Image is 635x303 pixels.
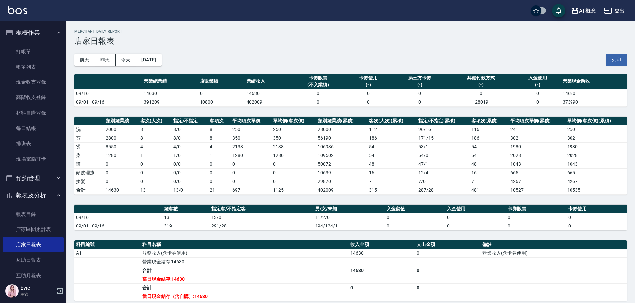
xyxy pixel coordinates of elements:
[392,98,448,106] td: 0
[470,117,509,125] th: 客項次(累積)
[367,186,417,194] td: 315
[139,168,172,177] td: 0
[470,125,509,134] td: 116
[172,151,208,160] td: 1 / 0
[566,117,627,125] th: 單均價(客次價)(累積)
[367,160,417,168] td: 48
[271,142,316,151] td: 2138
[385,205,445,213] th: 入金儲值
[316,151,367,160] td: 109502
[104,142,139,151] td: 8550
[231,186,271,194] td: 697
[198,98,245,106] td: 10800
[470,142,509,151] td: 54
[210,205,314,213] th: 指定客/不指定客
[509,117,566,125] th: 平均項次單價(累積)
[139,142,172,151] td: 4
[579,7,596,15] div: AT概念
[509,186,566,194] td: 10527
[567,205,627,213] th: 卡券使用
[415,240,481,249] th: 支出金額
[20,291,54,297] p: 主管
[74,54,95,66] button: 前天
[104,151,139,160] td: 1280
[74,134,104,142] td: 剪
[314,222,385,230] td: 194/124/1
[316,134,367,142] td: 56190
[74,74,627,107] table: a dense table
[139,125,172,134] td: 8
[292,89,345,98] td: 0
[314,205,385,213] th: 男/女/未知
[561,98,627,106] td: 373990
[74,142,104,151] td: 燙
[172,177,208,186] td: 0 / 0
[74,249,141,257] td: A1
[367,177,417,186] td: 7
[74,89,142,98] td: 09/16
[509,125,566,134] td: 241
[104,186,139,194] td: 14630
[74,36,627,46] h3: 店家日報表
[8,6,27,14] img: Logo
[448,98,514,106] td: -28019
[566,125,627,134] td: 250
[208,117,231,125] th: 客項次
[417,177,470,186] td: 7 / 0
[349,283,415,292] td: 0
[141,266,349,275] td: 合計
[314,213,385,222] td: 11/2/0
[208,142,231,151] td: 4
[74,117,627,195] table: a dense table
[293,75,343,81] div: 卡券販賣
[74,240,141,249] th: 科目編號
[566,160,627,168] td: 1043
[445,213,506,222] td: 0
[172,134,208,142] td: 8 / 0
[367,142,417,151] td: 54
[509,160,566,168] td: 1043
[231,142,271,151] td: 2138
[104,160,139,168] td: 0
[3,222,64,237] a: 店家區間累計表
[392,89,448,98] td: 0
[415,283,481,292] td: 0
[293,81,343,88] div: (不入業績)
[506,205,567,213] th: 卡券販賣
[3,252,64,268] a: 互助日報表
[245,98,292,106] td: 402009
[448,89,514,98] td: 0
[470,177,509,186] td: 7
[367,125,417,134] td: 112
[104,168,139,177] td: 0
[74,177,104,186] td: 接髮
[316,168,367,177] td: 10639
[271,168,316,177] td: 0
[367,134,417,142] td: 186
[509,134,566,142] td: 302
[566,151,627,160] td: 2028
[162,222,210,230] td: 319
[139,117,172,125] th: 客次(人次)
[3,268,64,283] a: 互助月報表
[470,160,509,168] td: 48
[347,75,390,81] div: 卡券使用
[245,74,292,89] th: 業績收入
[74,213,162,222] td: 09/16
[316,177,367,186] td: 29870
[271,117,316,125] th: 單均價(客次價)
[74,125,104,134] td: 洗
[141,275,349,283] td: 當日現金結存:14630
[74,160,104,168] td: 護
[561,89,627,98] td: 14630
[231,117,271,125] th: 平均項次單價
[552,4,565,17] button: save
[208,177,231,186] td: 0
[514,98,561,106] td: 0
[566,142,627,151] td: 1980
[271,134,316,142] td: 350
[231,177,271,186] td: 0
[271,151,316,160] td: 1280
[567,222,627,230] td: 0
[316,160,367,168] td: 50072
